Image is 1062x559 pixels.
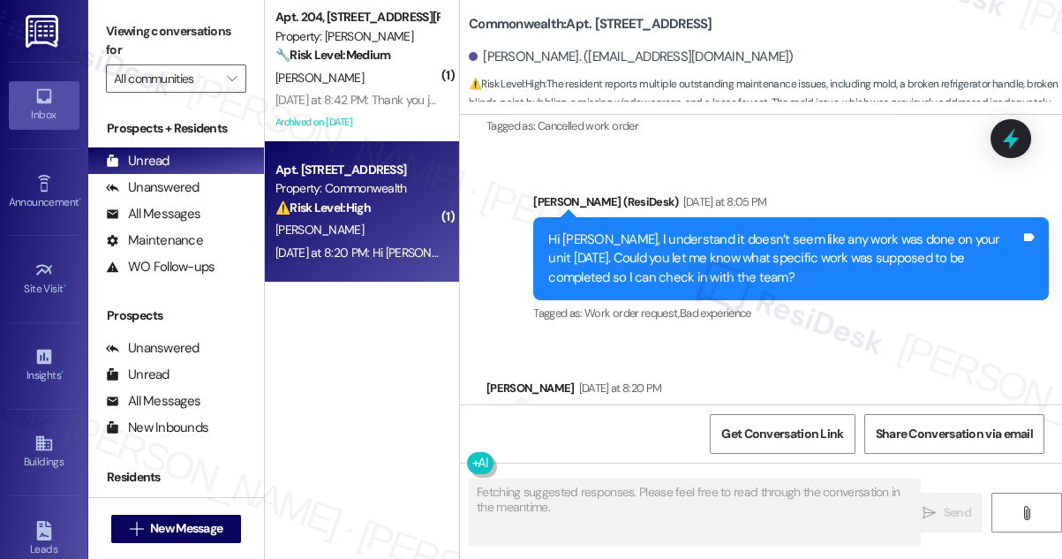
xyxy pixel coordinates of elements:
span: : The resident reports multiple outstanding maintenance issues, including mold, a broken refriger... [469,75,1062,170]
a: Site Visit • [9,255,79,303]
strong: ⚠️ Risk Level: High [469,77,545,91]
span: [PERSON_NAME] [275,222,364,238]
div: Property: [PERSON_NAME] [275,27,439,46]
a: Insights • [9,342,79,389]
span: Cancelled work order [538,118,638,133]
input: All communities [114,64,218,93]
i:  [923,506,936,520]
div: [DATE] at 8:05 PM [679,193,767,211]
span: Work order request , [584,306,680,321]
label: Viewing conversations for [106,18,246,64]
span: • [61,366,64,379]
div: Prospects + Residents [88,119,264,138]
b: Commonwealth: Apt. [STREET_ADDRESS] [469,15,712,34]
button: New Message [111,515,242,543]
div: [DATE] at 8:20 PM [575,379,662,397]
span: Send [944,503,971,522]
div: [DATE] at 8:42 PM: Thank you just wishing to reinforce that it was on the list but other things h... [275,92,845,108]
div: [PERSON_NAME]. ([EMAIL_ADDRESS][DOMAIN_NAME]) [469,48,794,66]
div: Unanswered [106,178,200,197]
a: Buildings [9,428,79,476]
button: Send [912,493,983,533]
div: Unanswered [106,339,200,358]
a: Inbox [9,81,79,129]
span: Bad experience [680,306,751,321]
div: Hi [PERSON_NAME], I understand it doesn’t seem like any work was done on your unit [DATE]. Could ... [548,230,1021,287]
button: Get Conversation Link [710,414,855,454]
span: New Message [150,519,222,538]
div: All Messages [106,205,200,223]
strong: 🔧 Risk Level: Medium [275,47,390,63]
strong: ⚠️ Risk Level: High [275,200,371,215]
button: Share Conversation via email [864,414,1044,454]
span: Get Conversation Link [721,425,843,443]
i:  [1020,506,1033,520]
div: Maintenance [106,231,203,250]
div: Apt. 204, [STREET_ADDRESS][PERSON_NAME] [275,8,439,26]
div: WO Follow-ups [106,258,215,276]
div: Prospects [88,306,264,325]
div: New Inbounds [106,419,208,437]
div: Residents [88,468,264,487]
div: [PERSON_NAME] (ResiDesk) [533,193,1049,217]
textarea: Fetching suggested responses. Please feel free to read through the conversation in the meantime. [470,480,920,546]
span: Share Conversation via email [876,425,1033,443]
div: Property: Commonwealth [275,179,439,198]
span: [PERSON_NAME] [275,70,364,86]
div: [PERSON_NAME] [486,379,1002,404]
div: Unread [106,366,169,384]
span: • [79,193,81,206]
div: Archived on [DATE] [274,111,441,133]
span: • [64,280,66,292]
div: Apt. [STREET_ADDRESS] [275,161,439,179]
img: ResiDesk Logo [26,15,62,48]
i:  [130,522,143,536]
div: Tagged as: [486,113,899,139]
div: Unread [106,152,169,170]
div: All Messages [106,392,200,411]
i:  [227,72,237,86]
div: Tagged as: [533,300,1049,326]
